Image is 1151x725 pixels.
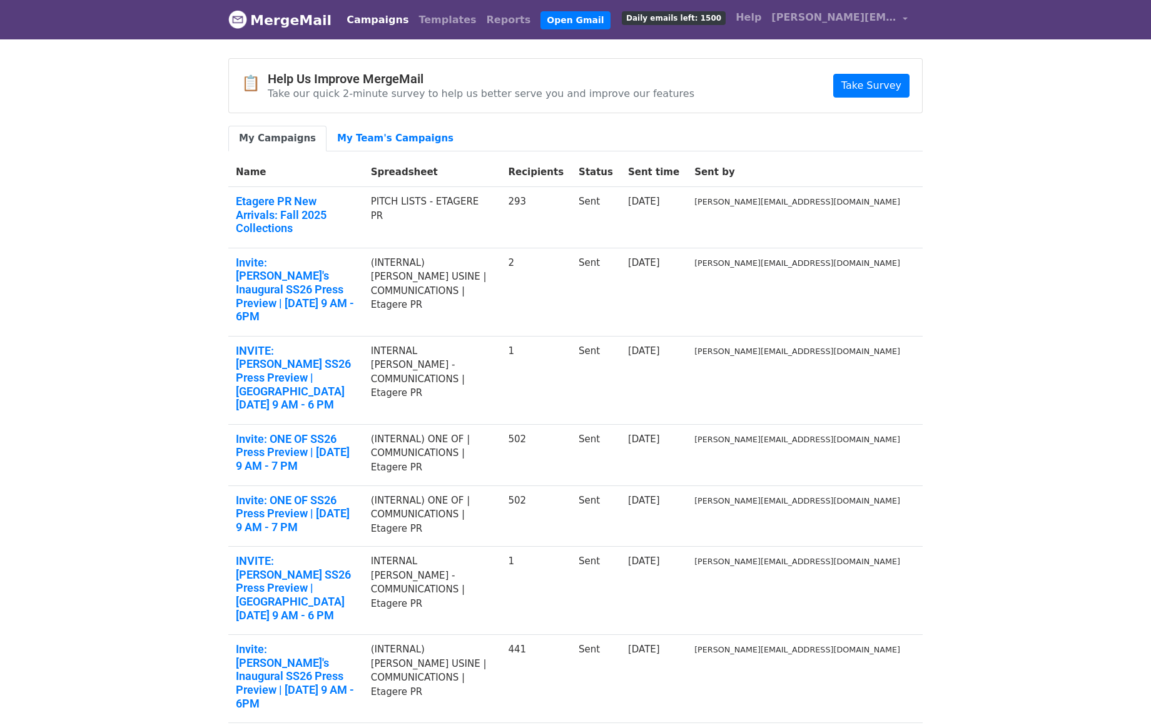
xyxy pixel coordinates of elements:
[363,635,501,723] td: (INTERNAL) [PERSON_NAME] USINE | COMMUNICATIONS | Etagere PR
[236,642,356,710] a: Invite: [PERSON_NAME]'s Inaugural SS26 Press Preview | [DATE] 9 AM - 6PM
[363,547,501,635] td: INTERNAL [PERSON_NAME] - COMMUNICATIONS | Etagere PR
[617,5,731,30] a: Daily emails left: 1500
[342,8,413,33] a: Campaigns
[500,635,571,723] td: 441
[694,258,900,268] small: [PERSON_NAME][EMAIL_ADDRESS][DOMAIN_NAME]
[628,345,660,357] a: [DATE]
[694,347,900,356] small: [PERSON_NAME][EMAIL_ADDRESS][DOMAIN_NAME]
[571,547,621,635] td: Sent
[694,435,900,444] small: [PERSON_NAME][EMAIL_ADDRESS][DOMAIN_NAME]
[694,557,900,566] small: [PERSON_NAME][EMAIL_ADDRESS][DOMAIN_NAME]
[228,158,363,187] th: Name
[363,248,501,336] td: (INTERNAL) [PERSON_NAME] USINE | COMMUNICATIONS | Etagere PR
[228,10,247,29] img: MergeMail logo
[571,248,621,336] td: Sent
[628,555,660,567] a: [DATE]
[571,187,621,248] td: Sent
[500,158,571,187] th: Recipients
[628,644,660,655] a: [DATE]
[236,554,356,622] a: INVITE: [PERSON_NAME] SS26 Press Preview | [GEOGRAPHIC_DATA][DATE] 9 AM - 6 PM
[500,547,571,635] td: 1
[236,256,356,323] a: Invite: [PERSON_NAME]'s Inaugural SS26 Press Preview | [DATE] 9 AM - 6PM
[228,126,327,151] a: My Campaigns
[571,485,621,547] td: Sent
[228,7,332,33] a: MergeMail
[571,336,621,424] td: Sent
[540,11,610,29] a: Open Gmail
[571,424,621,485] td: Sent
[236,195,356,235] a: Etagere PR New Arrivals: Fall 2025 Collections
[363,187,501,248] td: PITCH LISTS - ETAGERE PR
[236,494,356,534] a: Invite: ONE OF SS26 Press Preview | [DATE] 9 AM - 7 PM
[236,344,356,412] a: INVITE: [PERSON_NAME] SS26 Press Preview | [GEOGRAPHIC_DATA][DATE] 9 AM - 6 PM
[628,495,660,506] a: [DATE]
[694,197,900,206] small: [PERSON_NAME][EMAIL_ADDRESS][DOMAIN_NAME]
[327,126,464,151] a: My Team's Campaigns
[268,71,694,86] h4: Help Us Improve MergeMail
[694,496,900,505] small: [PERSON_NAME][EMAIL_ADDRESS][DOMAIN_NAME]
[236,432,356,473] a: Invite: ONE OF SS26 Press Preview | [DATE] 9 AM - 7 PM
[500,424,571,485] td: 502
[694,645,900,654] small: [PERSON_NAME][EMAIL_ADDRESS][DOMAIN_NAME]
[500,248,571,336] td: 2
[622,11,726,25] span: Daily emails left: 1500
[363,158,501,187] th: Spreadsheet
[268,87,694,100] p: Take our quick 2-minute survey to help us better serve you and improve our features
[731,5,766,30] a: Help
[571,158,621,187] th: Status
[500,336,571,424] td: 1
[766,5,913,34] a: [PERSON_NAME][EMAIL_ADDRESS][DOMAIN_NAME]
[482,8,536,33] a: Reports
[628,257,660,268] a: [DATE]
[241,74,268,93] span: 📋
[363,336,501,424] td: INTERNAL [PERSON_NAME] - COMMUNICATIONS | Etagere PR
[621,158,687,187] th: Sent time
[413,8,481,33] a: Templates
[571,635,621,723] td: Sent
[363,485,501,547] td: (INTERNAL) ONE OF | COMMUNICATIONS | Etagere PR
[628,433,660,445] a: [DATE]
[833,74,910,98] a: Take Survey
[363,424,501,485] td: (INTERNAL) ONE OF | COMMUNICATIONS | Etagere PR
[628,196,660,207] a: [DATE]
[500,485,571,547] td: 502
[771,10,896,25] span: [PERSON_NAME][EMAIL_ADDRESS][DOMAIN_NAME]
[500,187,571,248] td: 293
[687,158,908,187] th: Sent by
